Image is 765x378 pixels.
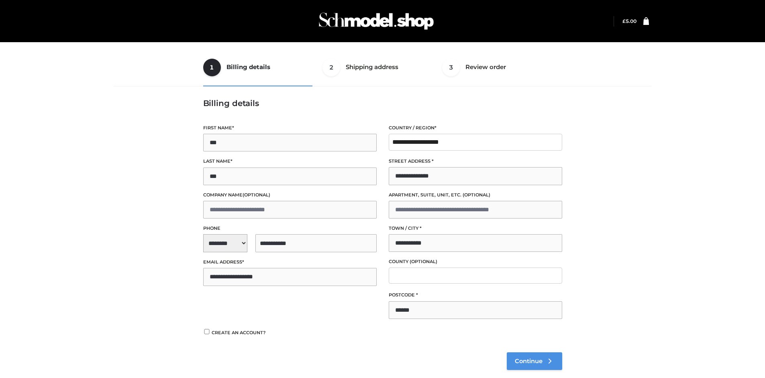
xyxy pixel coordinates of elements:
a: £5.00 [622,18,636,24]
label: Email address [203,258,377,266]
h3: Billing details [203,98,562,108]
label: Postcode [389,291,562,299]
span: (optional) [463,192,490,198]
bdi: 5.00 [622,18,636,24]
a: Continue [507,352,562,370]
span: (optional) [243,192,270,198]
span: Create an account? [212,330,266,335]
label: First name [203,124,377,132]
span: £ [622,18,626,24]
span: Continue [515,358,543,365]
input: Create an account? [203,329,210,334]
label: Town / City [389,225,562,232]
label: Street address [389,157,562,165]
label: Company name [203,191,377,199]
label: Country / Region [389,124,562,132]
label: Last name [203,157,377,165]
img: Schmodel Admin 964 [316,5,437,37]
span: (optional) [410,259,437,264]
label: Apartment, suite, unit, etc. [389,191,562,199]
label: County [389,258,562,266]
label: Phone [203,225,377,232]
